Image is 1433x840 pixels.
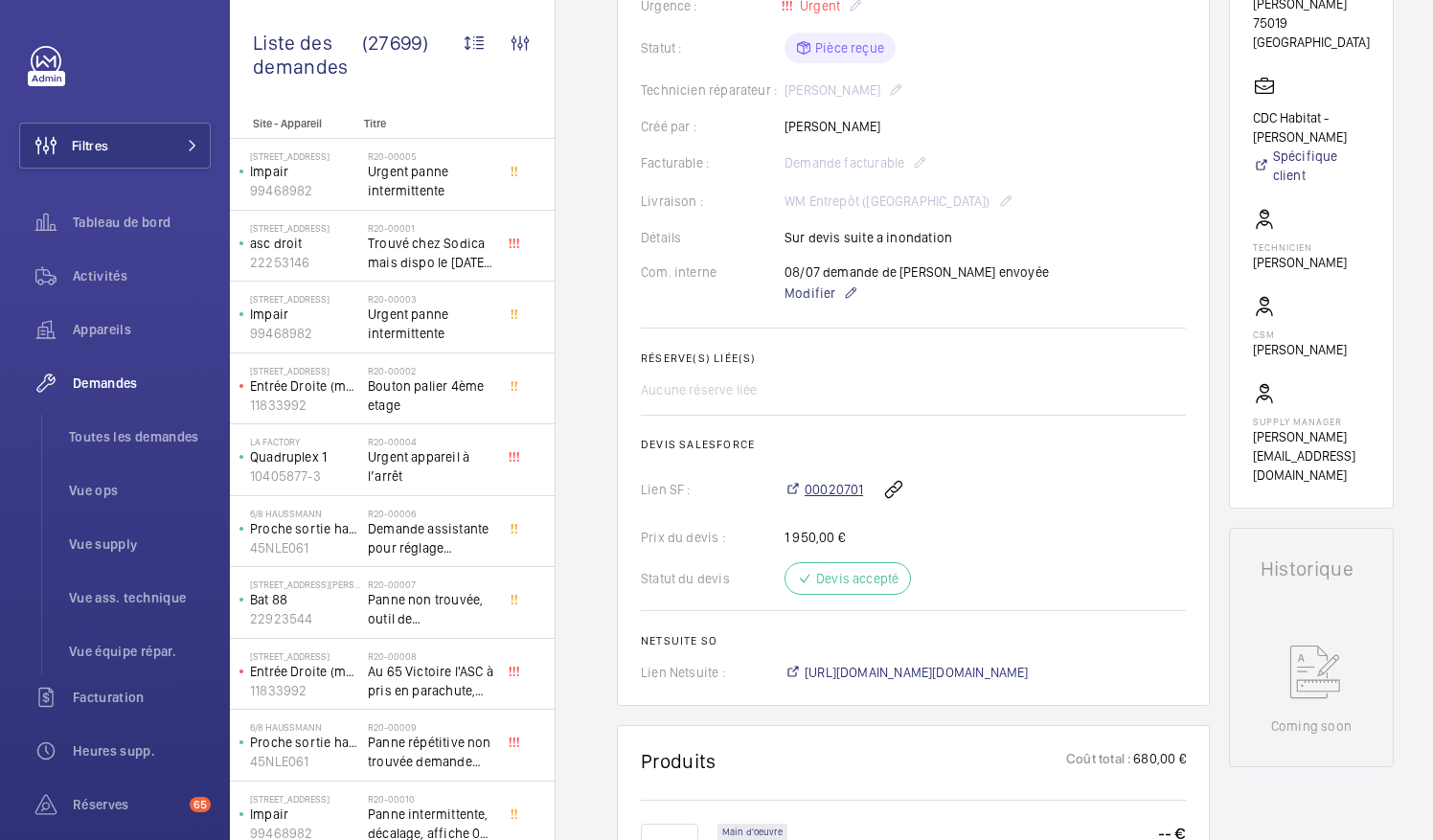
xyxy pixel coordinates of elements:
span: Trouvé chez Sodica mais dispo le [DATE] [URL][DOMAIN_NAME] [368,234,494,272]
p: Impair [250,162,360,181]
p: 22923544 [250,609,360,628]
span: Urgent panne intermittente [368,162,494,200]
p: CSM [1253,329,1347,340]
span: Vue supply [69,534,211,554]
p: Impair [250,305,360,324]
h1: Produits [641,749,716,773]
span: Activités [73,266,211,285]
a: [URL][DOMAIN_NAME][DOMAIN_NAME] [785,663,1029,682]
p: [STREET_ADDRESS] [250,222,360,234]
p: [PERSON_NAME] [1253,253,1347,272]
p: Supply manager [1253,416,1370,427]
h2: R20-00010 [368,793,494,805]
h2: Devis Salesforce [641,438,1186,451]
span: Appareils [73,320,211,339]
a: 00020701 [785,480,863,499]
p: Site - Appareil [230,117,356,130]
p: [STREET_ADDRESS][PERSON_NAME] [250,579,360,590]
p: [PERSON_NAME][EMAIL_ADDRESS][DOMAIN_NAME] [1253,427,1370,485]
span: Vue ops [69,481,211,500]
p: 680,00 € [1131,749,1185,773]
p: 45NLE061 [250,752,360,771]
p: Quadruplex 1 [250,447,360,466]
button: Filtres [19,123,211,169]
p: 11833992 [250,396,360,415]
h1: Historique [1261,559,1362,579]
p: 45NLE061 [250,538,360,557]
p: 6/8 Haussmann [250,721,360,733]
span: Bouton palier 4ème etage [368,376,494,415]
p: Proche sortie hall Pelletier [250,733,360,752]
span: Demande assistante pour réglage d'opérateurs porte cabine double accès [368,519,494,557]
p: CDC Habitat - [PERSON_NAME] [1253,108,1370,147]
h2: R20-00009 [368,721,494,733]
span: Panne répétitive non trouvée demande assistance expert technique [368,733,494,771]
p: 22253146 [250,253,360,272]
span: [URL][DOMAIN_NAME][DOMAIN_NAME] [805,663,1029,682]
p: Titre [364,117,490,130]
span: Au 65 Victoire l'ASC à pris en parachute, toutes les sécu coupé, il est au 3 ème, asc sans machin... [368,662,494,700]
span: Liste des demandes [253,31,362,79]
p: [STREET_ADDRESS] [250,650,360,662]
p: [PERSON_NAME] [1253,340,1347,359]
span: Vue équipe répar. [69,642,211,661]
h2: R20-00003 [368,293,494,305]
span: Panne non trouvée, outil de déverouillouge impératif pour le diagnostic [368,590,494,628]
p: Impair [250,805,360,824]
span: Modifier [785,284,835,303]
p: 99468982 [250,181,360,200]
h2: R20-00007 [368,579,494,590]
h2: Réserve(s) liée(s) [641,352,1186,365]
span: Demandes [73,374,211,393]
span: Vue ass. technique [69,588,211,607]
p: Entrée Droite (monte-charge) [250,662,360,681]
h2: R20-00001 [368,222,494,234]
h2: R20-00008 [368,650,494,662]
span: Toutes les demandes [69,427,211,446]
span: Urgent appareil à l’arrêt [368,447,494,486]
span: 65 [190,797,211,812]
p: 11833992 [250,681,360,700]
p: Coût total : [1066,749,1131,773]
h2: R20-00005 [368,150,494,162]
p: [STREET_ADDRESS] [250,293,360,305]
p: Entrée Droite (monte-charge) [250,376,360,396]
span: Réserves [73,795,182,814]
span: Facturation [73,688,211,707]
h2: R20-00004 [368,436,494,447]
h2: Netsuite SO [641,634,1186,647]
p: asc droit [250,234,360,253]
p: Technicien [1253,241,1347,253]
p: [STREET_ADDRESS] [250,150,360,162]
span: Filtres [72,136,108,155]
span: Tableau de bord [73,213,211,232]
span: Heures supp. [73,741,211,761]
p: 10405877-3 [250,466,360,486]
p: 99468982 [250,324,360,343]
span: Urgent panne intermittente [368,305,494,343]
p: Proche sortie hall Pelletier [250,519,360,538]
p: [STREET_ADDRESS] [250,365,360,376]
p: Bat 88 [250,590,360,609]
p: Coming soon [1271,716,1352,736]
p: La Factory [250,436,360,447]
span: 00020701 [805,480,863,499]
p: Main d'oeuvre [722,829,783,835]
p: 75019 [GEOGRAPHIC_DATA] [1253,13,1370,52]
h2: R20-00002 [368,365,494,376]
p: 6/8 Haussmann [250,508,360,519]
a: Spécifique client [1253,147,1370,185]
p: [STREET_ADDRESS] [250,793,360,805]
h2: R20-00006 [368,508,494,519]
